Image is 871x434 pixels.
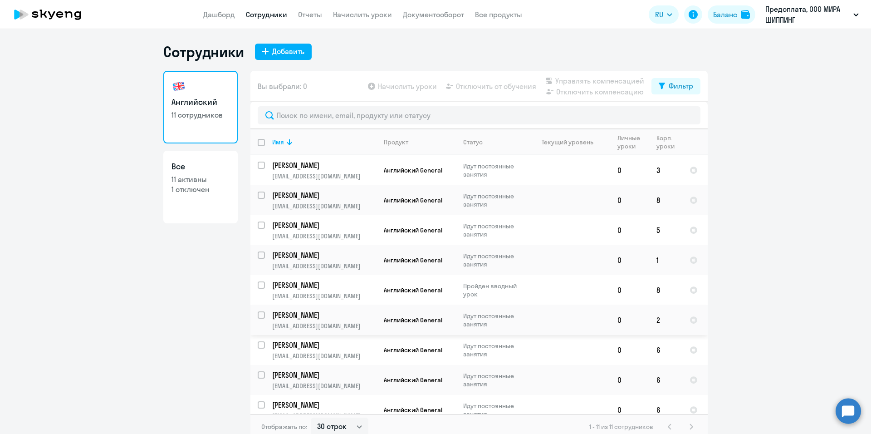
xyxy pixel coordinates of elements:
[384,256,442,264] span: Английский General
[384,316,442,324] span: Английский General
[272,190,375,200] p: [PERSON_NAME]
[610,395,649,425] td: 0
[384,376,442,384] span: Английский General
[403,10,464,19] a: Документооборот
[258,106,700,124] input: Поиск по имени, email, продукту или статусу
[649,215,682,245] td: 5
[272,400,375,410] p: [PERSON_NAME]
[333,10,392,19] a: Начислить уроки
[713,9,737,20] div: Баланс
[533,138,610,146] div: Текущий уровень
[463,222,525,238] p: Идут постоянные занятия
[649,305,682,335] td: 2
[610,215,649,245] td: 0
[384,166,442,174] span: Английский General
[741,10,750,19] img: balance
[272,280,375,290] p: [PERSON_NAME]
[272,370,376,380] a: [PERSON_NAME]
[649,365,682,395] td: 6
[272,220,375,230] p: [PERSON_NAME]
[463,162,525,178] p: Идут постоянные занятия
[610,155,649,185] td: 0
[463,312,525,328] p: Идут постоянные занятия
[384,406,442,414] span: Английский General
[463,372,525,388] p: Идут постоянные занятия
[272,232,376,240] p: [EMAIL_ADDRESS][DOMAIN_NAME]
[649,395,682,425] td: 6
[589,423,653,431] span: 1 - 11 из 11 сотрудников
[272,382,376,390] p: [EMAIL_ADDRESS][DOMAIN_NAME]
[272,220,376,230] a: [PERSON_NAME]
[298,10,322,19] a: Отчеты
[610,365,649,395] td: 0
[261,423,307,431] span: Отображать по:
[384,138,408,146] div: Продукт
[610,185,649,215] td: 0
[272,322,376,330] p: [EMAIL_ADDRESS][DOMAIN_NAME]
[761,4,863,25] button: Предоплата, ООО МИРА ШИППИНГ
[649,155,682,185] td: 3
[171,184,230,194] p: 1 отключен
[463,342,525,358] p: Идут постоянные занятия
[272,202,376,210] p: [EMAIL_ADDRESS][DOMAIN_NAME]
[246,10,287,19] a: Сотрудники
[272,352,376,360] p: [EMAIL_ADDRESS][DOMAIN_NAME]
[651,78,700,94] button: Фильтр
[475,10,522,19] a: Все продукты
[203,10,235,19] a: Дашборд
[656,134,682,150] div: Корп. уроки
[669,80,693,91] div: Фильтр
[542,138,593,146] div: Текущий уровень
[163,71,238,143] a: Английский11 сотрудников
[272,280,376,290] a: [PERSON_NAME]
[384,286,442,294] span: Английский General
[272,340,376,350] a: [PERSON_NAME]
[610,245,649,275] td: 0
[272,138,376,146] div: Имя
[649,275,682,305] td: 8
[610,275,649,305] td: 0
[463,252,525,268] p: Идут постоянные занятия
[384,138,455,146] div: Продукт
[171,110,230,120] p: 11 сотрудников
[384,196,442,204] span: Английский General
[272,412,376,420] p: [EMAIL_ADDRESS][DOMAIN_NAME]
[617,134,643,150] div: Личные уроки
[255,44,312,60] button: Добавить
[171,96,230,108] h3: Английский
[649,185,682,215] td: 8
[463,138,525,146] div: Статус
[463,138,483,146] div: Статус
[649,245,682,275] td: 1
[649,335,682,365] td: 6
[656,134,676,150] div: Корп. уроки
[272,310,375,320] p: [PERSON_NAME]
[272,160,375,170] p: [PERSON_NAME]
[272,160,376,170] a: [PERSON_NAME]
[272,172,376,180] p: [EMAIL_ADDRESS][DOMAIN_NAME]
[171,174,230,184] p: 11 активны
[463,402,525,418] p: Идут постоянные занятия
[171,161,230,173] h3: Все
[258,81,307,92] span: Вы выбрали: 0
[272,250,375,260] p: [PERSON_NAME]
[163,151,238,223] a: Все11 активны1 отключен
[272,250,376,260] a: [PERSON_NAME]
[617,134,649,150] div: Личные уроки
[272,190,376,200] a: [PERSON_NAME]
[708,5,755,24] button: Балансbalance
[272,340,375,350] p: [PERSON_NAME]
[272,262,376,270] p: [EMAIL_ADDRESS][DOMAIN_NAME]
[163,43,244,61] h1: Сотрудники
[384,346,442,354] span: Английский General
[463,192,525,208] p: Идут постоянные занятия
[272,138,284,146] div: Имя
[610,305,649,335] td: 0
[272,292,376,300] p: [EMAIL_ADDRESS][DOMAIN_NAME]
[655,9,663,20] span: RU
[171,79,186,94] img: english
[272,400,376,410] a: [PERSON_NAME]
[610,335,649,365] td: 0
[765,4,850,25] p: Предоплата, ООО МИРА ШИППИНГ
